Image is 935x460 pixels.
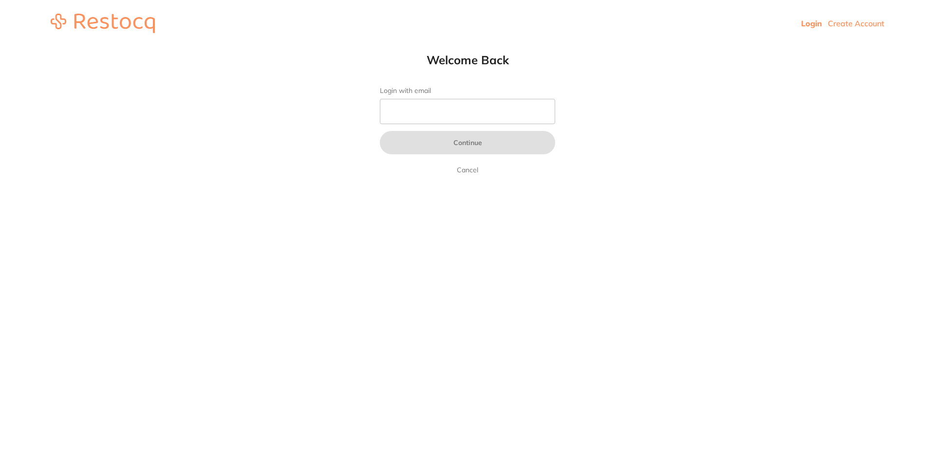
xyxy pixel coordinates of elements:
[801,18,822,28] a: Login
[828,18,884,28] a: Create Account
[51,14,155,33] img: restocq_logo.svg
[455,164,480,176] a: Cancel
[380,87,555,95] label: Login with email
[360,53,575,67] h1: Welcome Back
[380,131,555,154] button: Continue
